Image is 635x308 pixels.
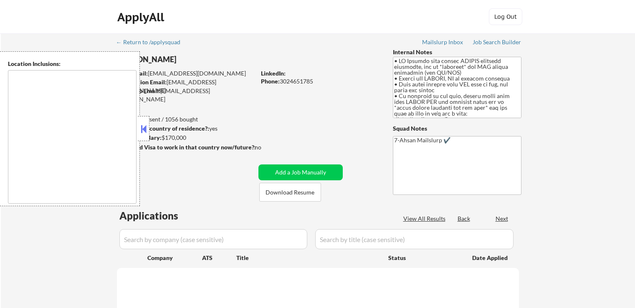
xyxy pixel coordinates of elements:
a: ← Return to /applysquad [116,39,188,47]
div: ← Return to /applysquad [116,39,188,45]
strong: Phone: [261,78,280,85]
div: Mailslurp Inbox [422,39,464,45]
div: ATS [202,254,236,262]
input: Search by company (case sensitive) [119,229,307,249]
div: Back [458,215,471,223]
div: Next [496,215,509,223]
div: Title [236,254,380,262]
div: [PERSON_NAME] [117,54,288,65]
div: [EMAIL_ADDRESS][DOMAIN_NAME] [117,78,256,94]
div: Squad Notes [393,124,521,133]
div: [EMAIL_ADDRESS][DOMAIN_NAME] [117,87,256,103]
div: 974 sent / 1056 bought [116,115,256,124]
div: yes [116,124,253,133]
div: [EMAIL_ADDRESS][DOMAIN_NAME] [117,69,256,78]
div: 3024651785 [261,77,379,86]
button: Add a Job Manually [258,164,343,180]
div: no [255,143,278,151]
div: Applications [119,211,202,221]
button: Download Resume [259,183,321,202]
div: Job Search Builder [473,39,521,45]
div: Date Applied [472,254,509,262]
div: ApplyAll [117,10,167,24]
a: Mailslurp Inbox [422,39,464,47]
strong: Can work in country of residence?: [116,125,209,132]
div: View All Results [403,215,448,223]
div: Status [388,250,460,265]
div: Company [147,254,202,262]
strong: Will need Visa to work in that country now/future?: [117,144,256,151]
div: Internal Notes [393,48,521,56]
div: $170,000 [116,134,256,142]
button: Log Out [489,8,522,25]
strong: LinkedIn: [261,70,286,77]
div: Location Inclusions: [8,60,137,68]
input: Search by title (case sensitive) [315,229,514,249]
